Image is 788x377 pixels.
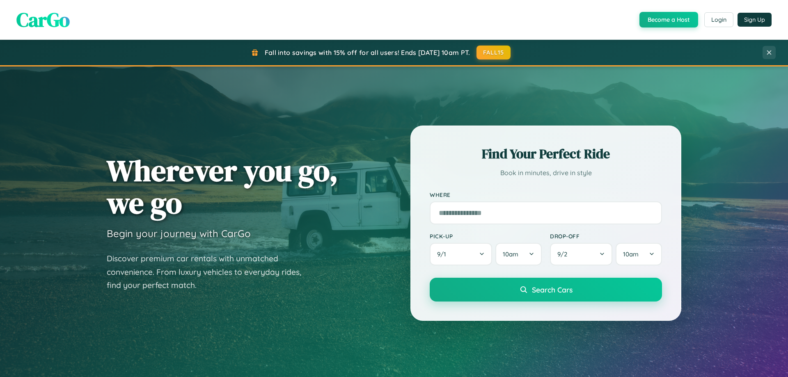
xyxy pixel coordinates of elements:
[476,46,511,59] button: FALL15
[107,154,338,219] h1: Wherever you go, we go
[639,12,698,27] button: Become a Host
[430,243,492,265] button: 9/1
[430,145,662,163] h2: Find Your Perfect Ride
[623,250,639,258] span: 10am
[503,250,518,258] span: 10am
[430,167,662,179] p: Book in minutes, drive in style
[495,243,542,265] button: 10am
[550,243,612,265] button: 9/2
[532,285,573,294] span: Search Cars
[107,227,251,240] h3: Begin your journey with CarGo
[738,13,772,27] button: Sign Up
[16,6,70,33] span: CarGo
[430,233,542,240] label: Pick-up
[265,48,470,57] span: Fall into savings with 15% off for all users! Ends [DATE] 10am PT.
[550,233,662,240] label: Drop-off
[557,250,571,258] span: 9 / 2
[616,243,662,265] button: 10am
[430,278,662,302] button: Search Cars
[107,252,312,292] p: Discover premium car rentals with unmatched convenience. From luxury vehicles to everyday rides, ...
[430,191,662,198] label: Where
[704,12,733,27] button: Login
[437,250,450,258] span: 9 / 1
